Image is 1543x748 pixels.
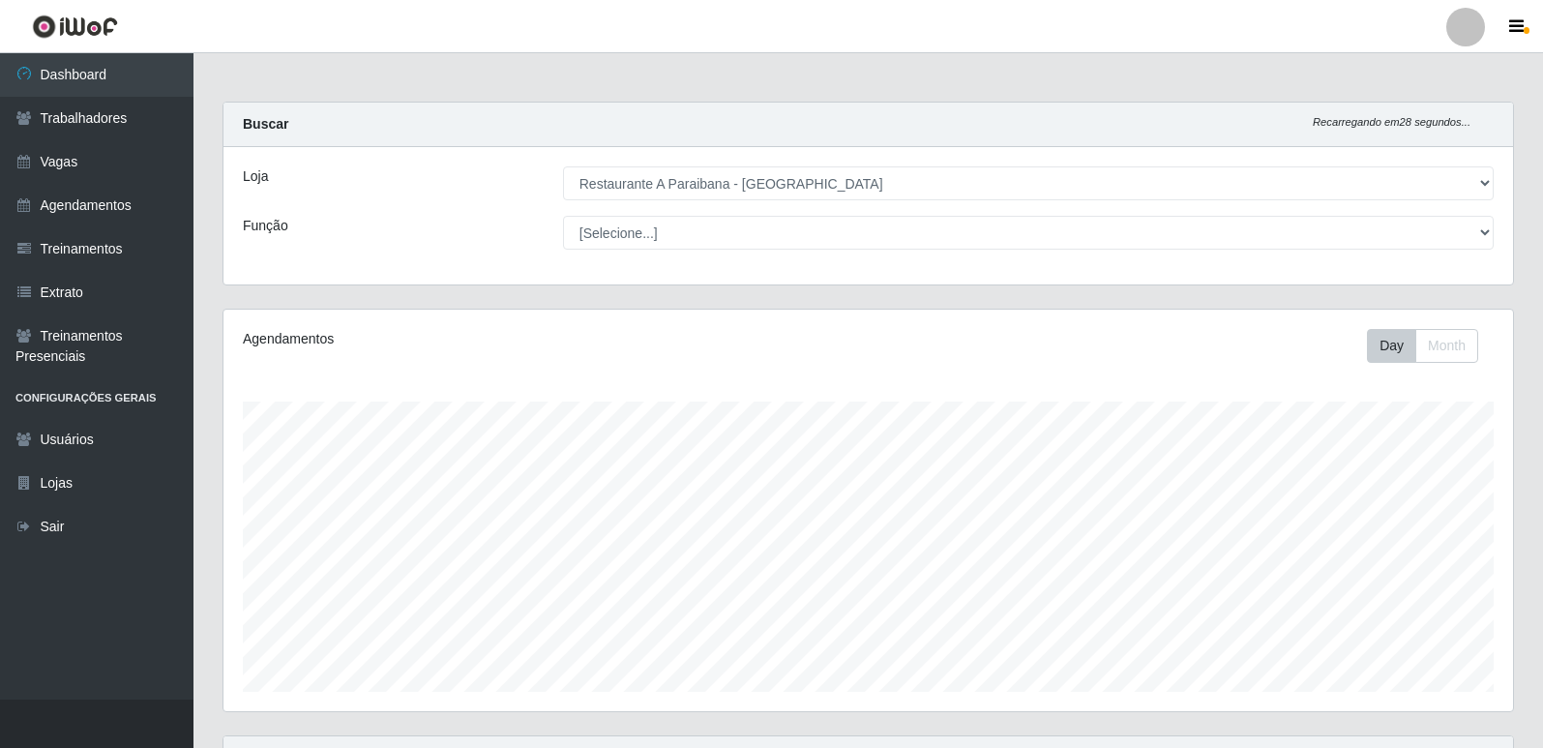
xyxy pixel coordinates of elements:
label: Loja [243,166,268,187]
img: CoreUI Logo [32,15,118,39]
strong: Buscar [243,116,288,132]
button: Month [1415,329,1478,363]
div: Agendamentos [243,329,747,349]
div: Toolbar with button groups [1367,329,1494,363]
button: Day [1367,329,1416,363]
i: Recarregando em 28 segundos... [1313,116,1470,128]
div: First group [1367,329,1478,363]
label: Função [243,216,288,236]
